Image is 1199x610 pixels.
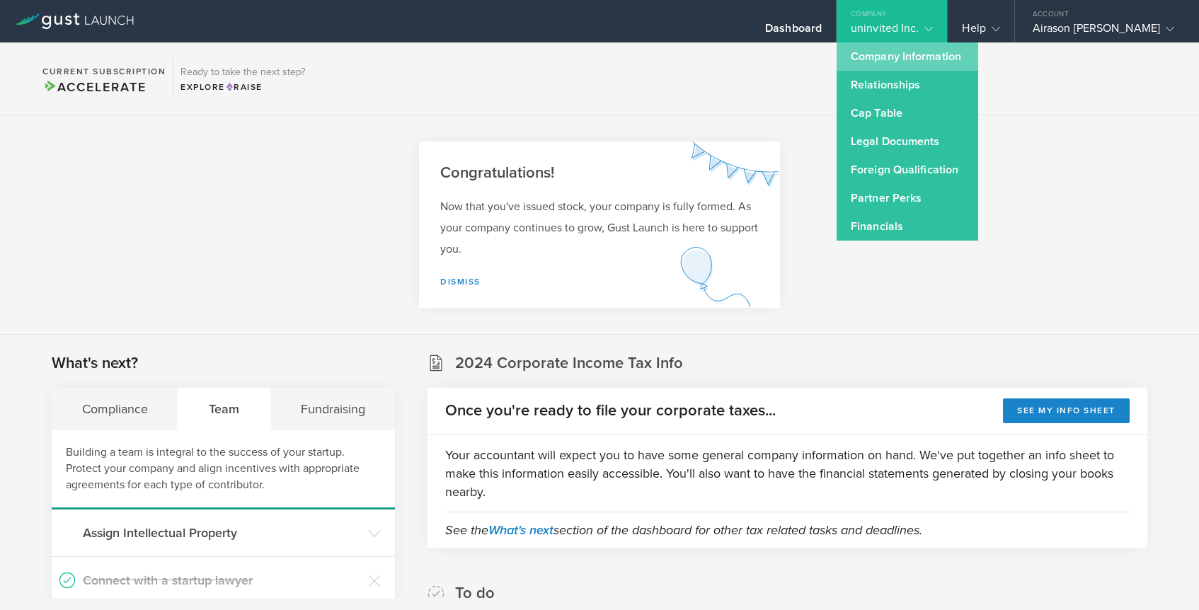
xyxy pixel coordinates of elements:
[178,388,270,430] div: Team
[83,524,361,542] h3: Assign Intellectual Property
[445,401,776,421] h2: Once you're ready to file your corporate taxes...
[445,446,1130,501] p: Your accountant will expect you to have some general company information on hand. We've put toget...
[1128,542,1199,610] iframe: Chat Widget
[180,81,305,93] div: Explore
[440,196,759,260] p: Now that you've issued stock, your company is fully formed. As your company continues to grow, Gu...
[52,353,138,374] h2: What's next?
[440,277,481,287] a: Dismiss
[52,388,178,430] div: Compliance
[455,353,683,374] h2: 2024 Corporate Income Tax Info
[180,67,305,77] h3: Ready to take the next step?
[765,21,822,42] div: Dashboard
[83,571,361,589] h3: Connect with a startup lawyer
[1003,398,1130,423] button: See my info sheet
[42,67,166,76] h2: Current Subscription
[851,21,933,42] div: uninvited Inc.
[962,21,999,42] div: Help
[488,522,553,538] a: What's next
[445,522,922,538] em: See the section of the dashboard for other tax related tasks and deadlines.
[173,57,312,100] div: Ready to take the next step?ExploreRaise
[270,388,395,430] div: Fundraising
[455,583,495,604] h2: To do
[52,430,395,510] div: Building a team is integral to the success of your startup. Protect your company and align incent...
[42,79,146,95] span: Accelerate
[1033,21,1174,42] div: Airason [PERSON_NAME]
[225,82,263,92] span: Raise
[440,163,759,183] h2: Congratulations!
